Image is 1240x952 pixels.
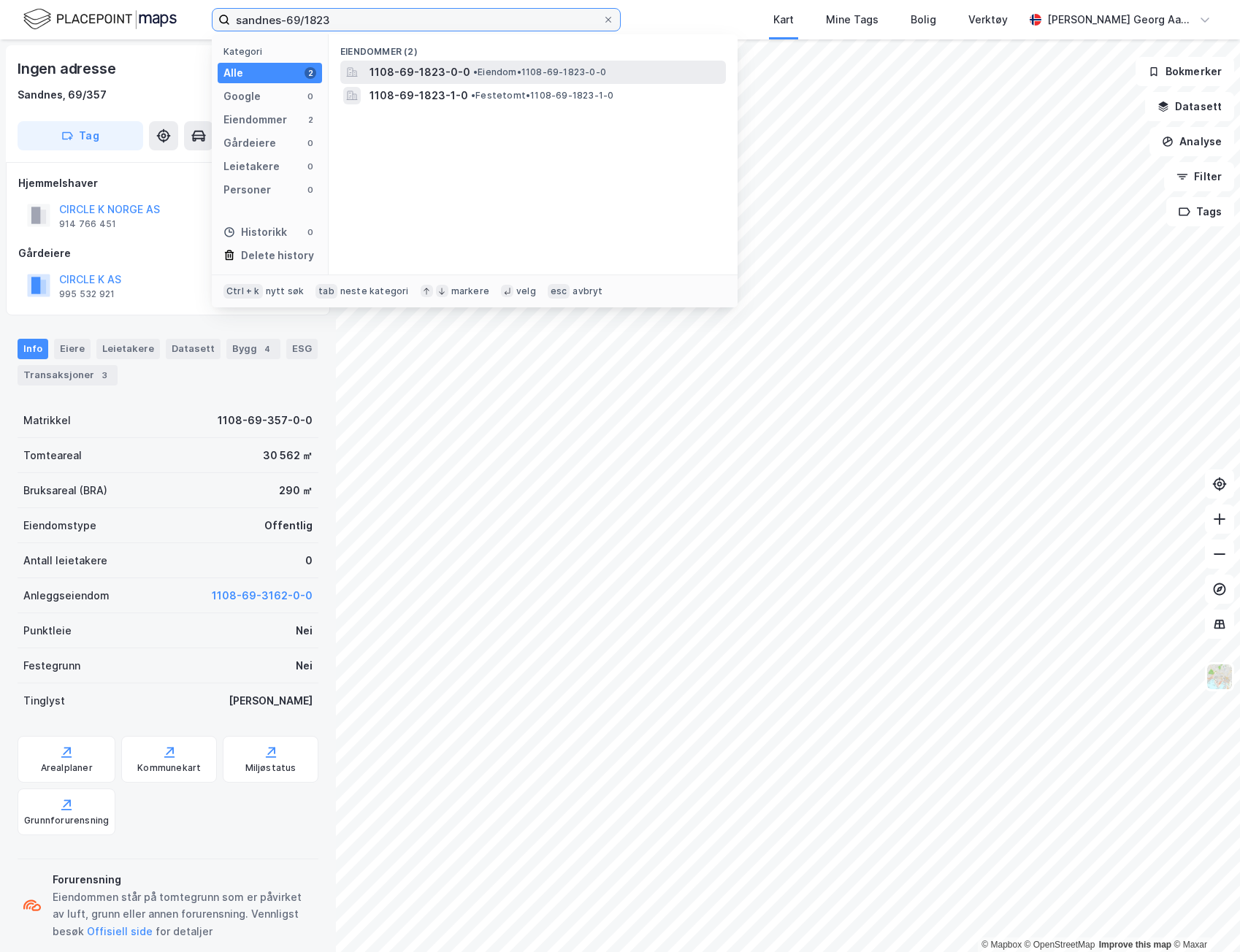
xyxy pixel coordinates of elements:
[1164,162,1234,191] button: Filter
[296,657,313,675] div: Nei
[223,158,280,175] div: Leietakere
[516,285,536,297] div: velg
[23,447,82,464] div: Tomteareal
[18,245,318,262] div: Gårdeiere
[1099,940,1171,950] a: Improve this map
[451,285,489,297] div: markere
[18,174,318,192] div: Hjemmelshaver
[266,285,305,297] div: nytt søk
[473,66,478,77] span: •
[1136,57,1234,86] button: Bokmerker
[166,339,221,359] div: Datasett
[305,161,316,172] div: 0
[53,871,313,888] div: Forurensning
[370,87,468,104] span: 1108-69-1823-1-0
[260,342,275,356] div: 4
[97,368,112,383] div: 3
[223,134,276,152] div: Gårdeiere
[1025,940,1095,950] a: OpenStreetMap
[23,552,107,569] div: Antall leietakere
[315,284,337,299] div: tab
[24,815,109,826] div: Grunnforurensning
[23,517,96,534] div: Eiendomstype
[305,114,316,126] div: 2
[296,622,313,640] div: Nei
[53,888,313,941] div: Eiendommen står på tomtegrunn som er påvirket av luft, grunn eller annen forurensning. Vennligst ...
[18,339,48,359] div: Info
[370,64,470,81] span: 1108-69-1823-0-0
[1145,92,1234,121] button: Datasett
[305,67,316,79] div: 2
[241,247,314,264] div: Delete history
[223,284,263,299] div: Ctrl + k
[1149,127,1234,156] button: Analyse
[1047,11,1193,28] div: [PERSON_NAME] Georg Aass [PERSON_NAME]
[137,762,201,774] div: Kommunekart
[18,121,143,150] button: Tag
[1167,882,1240,952] div: Kontrollprogram for chat
[223,223,287,241] div: Historikk
[41,762,93,774] div: Arealplaner
[911,11,936,28] div: Bolig
[305,226,316,238] div: 0
[245,762,296,774] div: Miljøstatus
[223,46,322,57] div: Kategori
[96,339,160,359] div: Leietakere
[23,482,107,499] div: Bruksareal (BRA)
[573,285,602,297] div: avbryt
[23,412,71,429] div: Matrikkel
[968,11,1008,28] div: Verktøy
[223,88,261,105] div: Google
[1166,197,1234,226] button: Tags
[1167,882,1240,952] iframe: Chat Widget
[981,940,1022,950] a: Mapbox
[223,111,287,128] div: Eiendommer
[826,11,879,28] div: Mine Tags
[229,692,313,710] div: [PERSON_NAME]
[18,57,118,80] div: Ingen adresse
[23,657,80,675] div: Festegrunn
[305,184,316,196] div: 0
[263,447,313,464] div: 30 562 ㎡
[548,284,570,299] div: esc
[18,86,107,104] div: Sandnes, 69/357
[23,587,110,604] div: Anleggseiendom
[1206,663,1233,691] img: Z
[218,412,313,429] div: 1108-69-357-0-0
[305,552,313,569] div: 0
[223,64,243,82] div: Alle
[212,587,313,604] button: 1108-69-3162-0-0
[305,137,316,149] div: 0
[18,365,118,385] div: Transaksjoner
[473,66,606,78] span: Eiendom • 1108-69-1823-0-0
[286,339,318,359] div: ESG
[340,285,409,297] div: neste kategori
[23,622,72,640] div: Punktleie
[226,339,280,359] div: Bygg
[23,7,177,32] img: logo.f888ab2527a4732fd821a326f86c7f29.svg
[471,90,475,101] span: •
[773,11,794,28] div: Kart
[223,181,271,199] div: Personer
[230,9,602,31] input: Søk på adresse, matrikkel, gårdeiere, leietakere eller personer
[59,288,115,300] div: 995 532 921
[279,482,313,499] div: 290 ㎡
[305,91,316,102] div: 0
[264,517,313,534] div: Offentlig
[23,692,65,710] div: Tinglyst
[471,90,613,101] span: Festetomt • 1108-69-1823-1-0
[59,218,116,230] div: 914 766 451
[54,339,91,359] div: Eiere
[329,34,738,61] div: Eiendommer (2)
